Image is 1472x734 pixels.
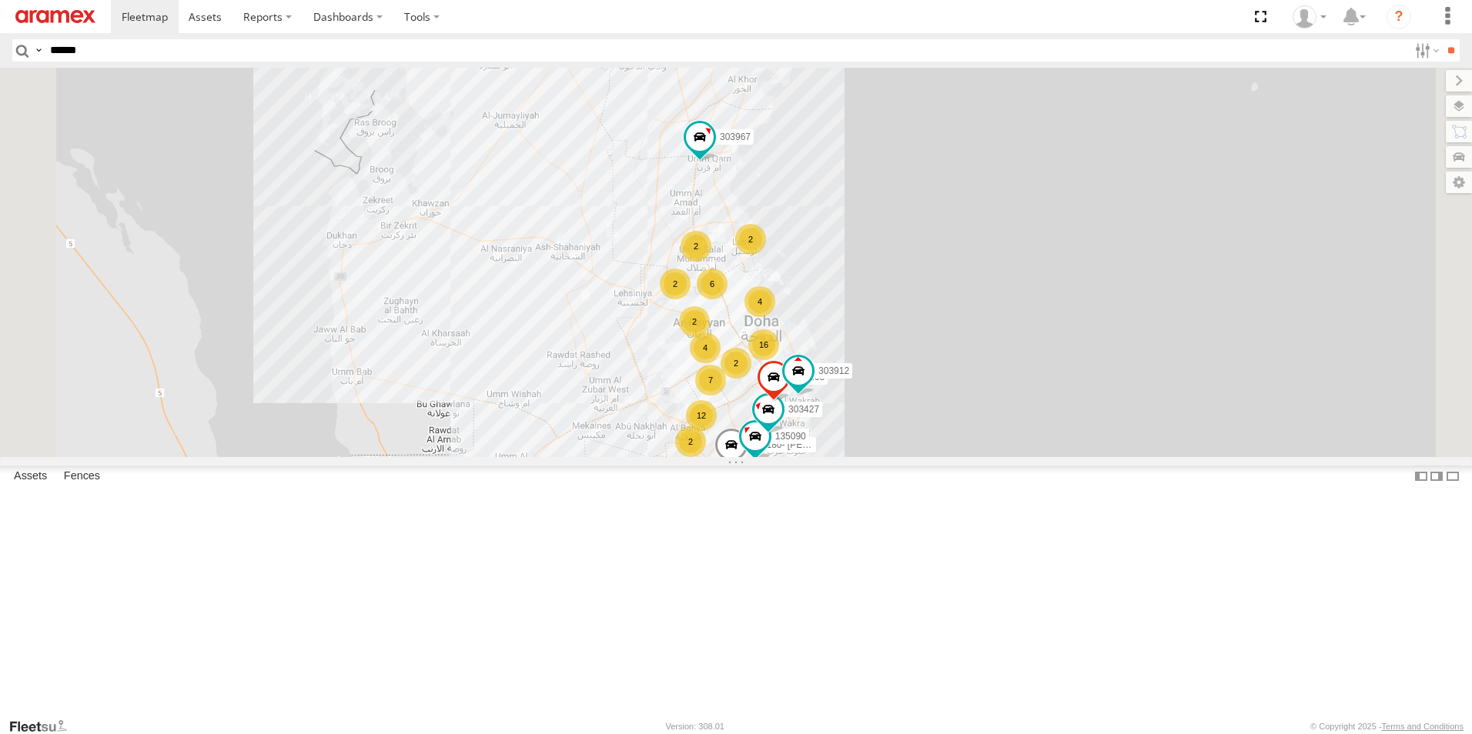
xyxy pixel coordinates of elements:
[6,465,55,487] label: Assets
[775,432,806,442] span: 135090
[686,400,717,431] div: 12
[1413,465,1429,488] label: Dock Summary Table to the Left
[1429,465,1444,488] label: Dock Summary Table to the Right
[1382,722,1464,731] a: Terms and Conditions
[1445,465,1460,488] label: Hide Summary Table
[697,269,728,299] div: 6
[666,722,724,731] div: Version: 308.01
[660,269,691,299] div: 2
[679,306,710,337] div: 2
[1446,172,1472,193] label: Map Settings
[681,231,711,262] div: 2
[695,365,726,395] div: 7
[8,719,79,734] a: Visit our Website
[735,224,766,255] div: 2
[32,39,45,62] label: Search Query
[818,366,849,377] span: 303912
[1287,5,1332,28] div: Mohammed Fahim
[788,405,819,415] span: 303427
[751,439,864,450] span: 155180- [PERSON_NAME]
[748,329,779,360] div: 16
[1409,39,1442,62] label: Search Filter Options
[56,465,108,487] label: Fences
[720,132,751,142] span: 303967
[675,426,706,457] div: 2
[15,10,95,23] img: aramex-logo.svg
[721,348,751,379] div: 2
[1387,5,1411,29] i: ?
[744,286,775,317] div: 4
[690,332,721,363] div: 4
[1310,722,1464,731] div: © Copyright 2025 -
